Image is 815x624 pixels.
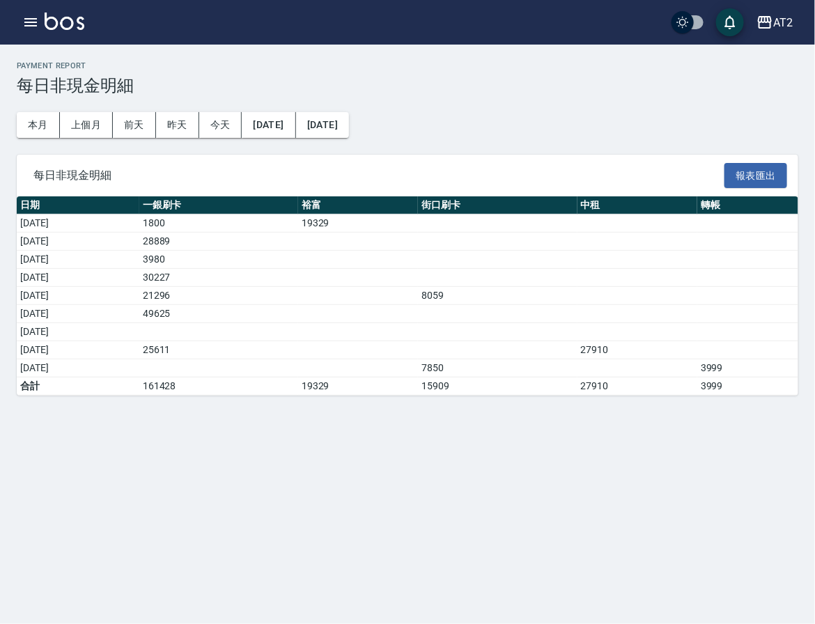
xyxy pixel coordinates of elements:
[17,269,139,287] td: [DATE]
[697,196,798,214] th: 轉帳
[17,305,139,323] td: [DATE]
[716,8,744,36] button: save
[60,112,113,138] button: 上個月
[17,112,60,138] button: 本月
[139,377,298,396] td: 161428
[33,169,724,182] span: 每日非現金明細
[139,305,298,323] td: 49625
[17,214,139,233] td: [DATE]
[298,377,419,396] td: 19329
[17,323,139,341] td: [DATE]
[113,112,156,138] button: 前天
[17,61,798,70] h2: Payment Report
[139,214,298,233] td: 1800
[697,359,798,377] td: 3999
[298,196,419,214] th: 裕富
[773,14,793,31] div: AT2
[17,341,139,359] td: [DATE]
[17,196,798,396] table: a dense table
[724,163,787,189] button: 報表匯出
[156,112,199,138] button: 昨天
[139,269,298,287] td: 30227
[577,341,698,359] td: 27910
[17,251,139,269] td: [DATE]
[577,196,698,214] th: 中租
[45,13,84,30] img: Logo
[298,214,419,233] td: 19329
[199,112,242,138] button: 今天
[697,377,798,396] td: 3999
[17,377,139,396] td: 合計
[139,233,298,251] td: 28889
[242,112,295,138] button: [DATE]
[418,287,577,305] td: 8059
[724,168,787,181] a: 報表匯出
[296,112,349,138] button: [DATE]
[17,233,139,251] td: [DATE]
[418,196,577,214] th: 街口刷卡
[139,341,298,359] td: 25611
[17,196,139,214] th: 日期
[17,359,139,377] td: [DATE]
[139,287,298,305] td: 21296
[17,76,798,95] h3: 每日非現金明細
[577,377,698,396] td: 27910
[751,8,798,37] button: AT2
[418,377,577,396] td: 15909
[418,359,577,377] td: 7850
[139,196,298,214] th: 一銀刷卡
[139,251,298,269] td: 3980
[17,287,139,305] td: [DATE]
